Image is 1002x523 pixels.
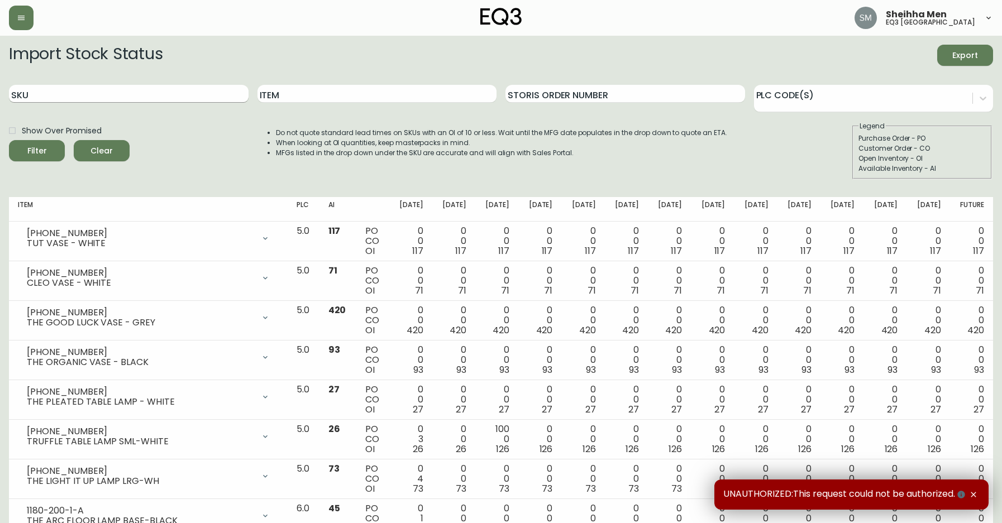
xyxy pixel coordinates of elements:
[657,345,682,375] div: 0 0
[657,464,682,494] div: 0 0
[974,403,984,416] span: 27
[723,488,967,501] span: UNAUTHORIZED:This request could not be authorized.
[622,324,639,337] span: 420
[441,424,466,454] div: 0 0
[829,226,855,256] div: 0 0
[475,197,518,222] th: [DATE]
[743,385,768,415] div: 0 0
[691,197,734,222] th: [DATE]
[743,266,768,296] div: 0 0
[843,244,855,257] span: 117
[450,324,466,337] span: 420
[959,226,984,256] div: 0 0
[973,244,984,257] span: 117
[27,318,254,328] div: THE GOOD LUCK VASE - GREY
[886,19,975,26] h5: eq3 [GEOGRAPHIC_DATA]
[288,340,319,380] td: 5.0
[570,345,595,375] div: 0 0
[527,345,552,375] div: 0 0
[398,385,423,415] div: 0 0
[786,226,812,256] div: 0 0
[915,424,941,454] div: 0 0
[671,403,682,416] span: 27
[365,345,380,375] div: PO CO
[801,363,812,376] span: 93
[888,363,898,376] span: 93
[18,305,279,330] div: [PHONE_NUMBER]THE GOOD LUCK VASE - GREY
[946,49,984,63] span: Export
[328,264,337,277] span: 71
[967,324,984,337] span: 420
[412,244,423,257] span: 117
[328,343,340,356] span: 93
[657,305,682,335] div: 0 0
[838,324,855,337] span: 420
[328,383,340,396] span: 27
[933,284,941,297] span: 71
[536,324,553,337] span: 420
[398,305,423,335] div: 0 0
[22,125,102,137] span: Show Over Promised
[829,305,855,335] div: 0 0
[288,420,319,459] td: 5.0
[743,345,768,375] div: 0 0
[915,385,941,415] div: 0 0
[915,266,941,296] div: 0 0
[863,197,906,222] th: [DATE]
[820,197,863,222] th: [DATE]
[570,385,595,415] div: 0 0
[846,284,855,297] span: 71
[588,284,596,297] span: 71
[585,403,596,416] span: 27
[27,426,254,436] div: [PHONE_NUMBER]
[887,244,898,257] span: 117
[398,345,423,375] div: 0 0
[752,324,769,337] span: 420
[398,424,423,454] div: 0 3
[499,403,509,416] span: 27
[605,197,648,222] th: [DATE]
[887,403,898,416] span: 27
[786,305,812,335] div: 0 0
[527,226,552,256] div: 0 0
[27,308,254,318] div: [PHONE_NUMBER]
[561,197,604,222] th: [DATE]
[803,284,812,297] span: 71
[441,345,466,375] div: 0 0
[928,443,941,455] span: 126
[484,305,509,335] div: 0 0
[570,226,595,256] div: 0 0
[614,464,639,494] div: 0 0
[671,482,682,495] span: 73
[288,301,319,340] td: 5.0
[413,482,423,495] span: 73
[328,224,341,237] span: 117
[700,266,725,296] div: 0 0
[858,164,986,174] div: Available Inventory - AI
[365,226,380,256] div: PO CO
[648,197,691,222] th: [DATE]
[614,345,639,375] div: 0 0
[700,385,725,415] div: 0 0
[801,403,812,416] span: 27
[734,197,777,222] th: [DATE]
[518,197,561,222] th: [DATE]
[484,226,509,256] div: 0 0
[570,424,595,454] div: 0 0
[858,133,986,143] div: Purchase Order - PO
[657,385,682,415] div: 0 0
[959,345,984,375] div: 0 0
[872,345,898,375] div: 0 0
[413,443,423,455] span: 26
[786,345,812,375] div: 0 0
[583,443,596,455] span: 126
[930,244,941,257] span: 117
[328,462,340,475] span: 73
[872,305,898,335] div: 0 0
[709,324,726,337] span: 420
[924,324,941,337] span: 420
[9,197,288,222] th: Item
[456,443,466,455] span: 26
[931,363,941,376] span: 93
[484,385,509,415] div: 0 0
